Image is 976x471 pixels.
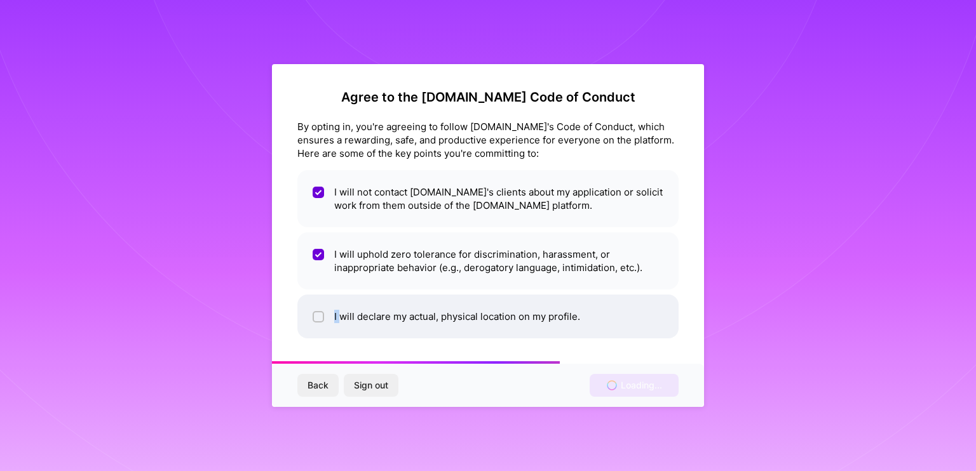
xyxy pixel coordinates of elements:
li: I will uphold zero tolerance for discrimination, harassment, or inappropriate behavior (e.g., der... [297,232,679,289]
h2: Agree to the [DOMAIN_NAME] Code of Conduct [297,90,679,105]
span: Back [308,379,329,392]
button: Sign out [344,374,398,397]
li: I will not contact [DOMAIN_NAME]'s clients about my application or solicit work from them outside... [297,170,679,227]
li: I will declare my actual, physical location on my profile. [297,295,679,338]
span: Sign out [354,379,388,392]
button: Back [297,374,339,397]
div: By opting in, you're agreeing to follow [DOMAIN_NAME]'s Code of Conduct, which ensures a rewardin... [297,120,679,160]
